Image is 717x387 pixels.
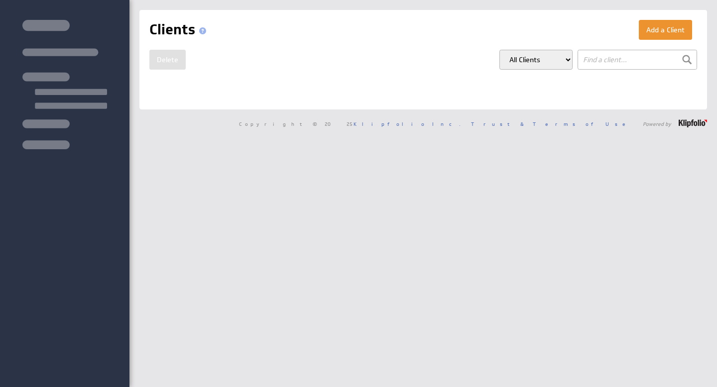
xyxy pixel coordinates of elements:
a: Klipfolio Inc. [354,120,461,127]
input: Find a client... [578,50,697,70]
img: logo-footer.png [679,119,707,127]
span: Powered by [643,121,671,126]
button: Add a Client [639,20,692,40]
img: skeleton-sidenav.svg [22,20,107,149]
button: Delete [149,50,186,70]
a: Trust & Terms of Use [471,120,632,127]
h1: Clients [149,20,210,40]
span: Copyright © 2025 [239,121,461,126]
